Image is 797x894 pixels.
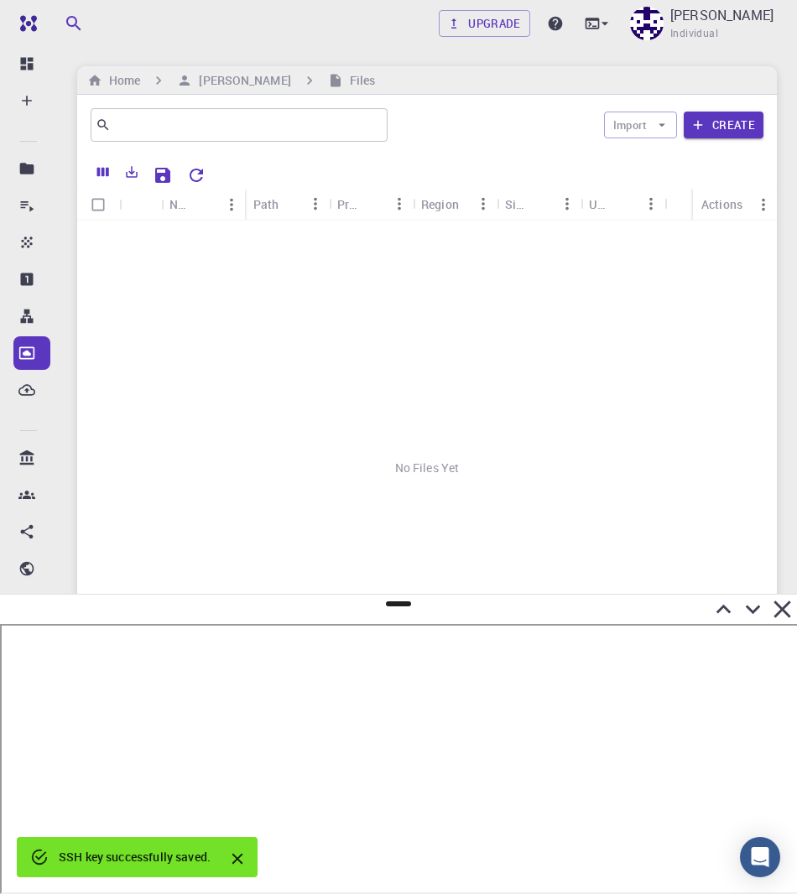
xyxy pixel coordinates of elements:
button: Sort [611,190,638,217]
div: Size [497,188,581,221]
div: Actions [701,188,742,221]
div: SSH key successfully saved. [59,842,211,872]
div: Name [161,188,245,221]
h6: [PERSON_NAME] [192,71,290,90]
button: Menu [386,190,413,217]
div: Updated [589,188,611,221]
img: Yuichiro Asoma [630,7,664,40]
button: Import [604,112,677,138]
div: Region [413,188,497,221]
a: Upgrade [439,10,530,37]
button: Menu [470,190,497,217]
button: Close [224,845,251,872]
h6: Home [102,71,140,90]
button: Save Explorer Settings [146,159,180,192]
div: Open Intercom Messenger [740,837,780,877]
p: [PERSON_NAME] [670,5,774,25]
div: No Files Yet [77,221,777,715]
button: Menu [218,191,245,218]
div: Actions [693,188,777,221]
button: Sort [359,190,386,217]
div: Path [253,188,279,221]
div: Path [245,188,329,221]
div: Size [505,188,527,221]
button: Reset Explorer Settings [180,159,213,192]
button: Menu [302,190,329,217]
div: Updated [581,188,664,221]
button: Menu [750,191,777,218]
span: Individual [670,25,718,42]
div: Name [169,188,191,221]
div: Region [421,188,459,221]
button: Sort [191,191,218,218]
div: Icon [119,188,161,221]
nav: breadcrumb [84,71,378,90]
button: Create [684,112,763,138]
h6: Files [343,71,376,90]
button: Columns [89,159,117,185]
span: サポート [31,11,83,27]
button: Menu [554,190,581,217]
button: Sort [527,190,554,217]
img: logo [13,15,37,32]
button: Export [117,159,146,185]
div: Provider [329,188,413,221]
button: Menu [638,190,664,217]
div: Provider [337,188,359,221]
